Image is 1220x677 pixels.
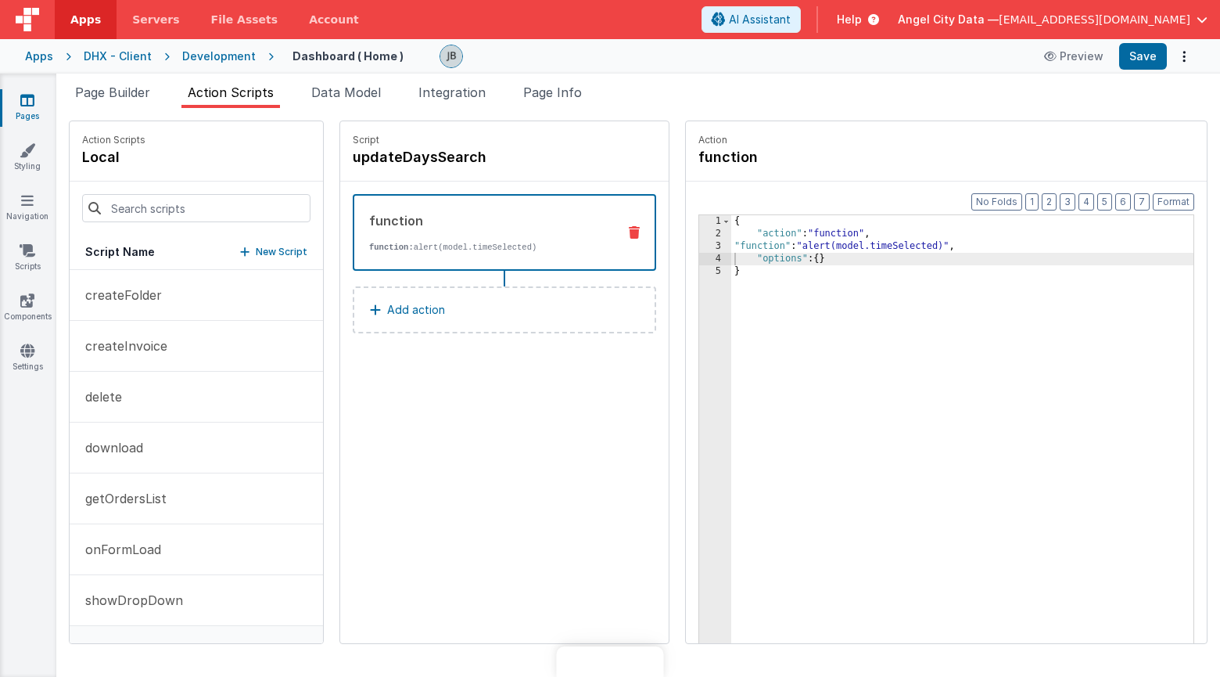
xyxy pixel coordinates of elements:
p: onFormLoad [76,540,161,559]
button: getOrdersList [70,474,323,524]
button: Format [1153,193,1194,211]
button: Options [1173,45,1195,67]
button: download [70,423,323,474]
span: Help [837,12,862,27]
button: 5 [1097,193,1112,211]
h4: local [82,146,145,168]
div: function [369,211,605,230]
div: 1 [699,215,731,228]
button: Angel City Data — [EMAIL_ADDRESS][DOMAIN_NAME] [898,12,1207,27]
button: updateDaysSearch [70,626,323,676]
button: 2 [1042,193,1057,211]
button: 7 [1134,193,1150,211]
span: AI Assistant [729,12,791,27]
p: delete [76,387,122,406]
button: Save [1119,43,1167,70]
img: 9990944320bbc1bcb8cfbc08cd9c0949 [440,45,462,67]
p: download [76,438,143,457]
div: 5 [699,265,731,278]
div: 2 [699,228,731,240]
input: Search scripts [82,194,310,222]
button: Preview [1035,44,1113,69]
button: createInvoice [70,321,323,372]
button: showDropDown [70,575,323,626]
span: Action Scripts [188,85,274,100]
button: 1 [1025,193,1039,211]
span: Integration [418,85,486,100]
span: Apps [70,12,101,27]
h4: function [698,146,933,168]
p: updateDaysSearch [76,642,200,661]
p: Script [353,134,656,146]
button: 3 [1060,193,1075,211]
p: Add action [387,301,445,319]
p: createInvoice [76,337,167,355]
button: 4 [1078,193,1094,211]
strong: function: [369,243,414,252]
span: Page Builder [75,85,150,100]
p: alert(model.timeSelected) [369,241,605,254]
h4: Dashboard ( Home ) [292,50,404,62]
span: Data Model [311,85,381,100]
div: 3 [699,240,731,253]
button: New Script [240,244,307,260]
div: 4 [699,253,731,265]
button: createFolder [70,270,323,321]
span: Page Info [523,85,582,100]
span: Servers [132,12,179,27]
p: createFolder [76,286,162,304]
p: Action [698,134,1194,146]
button: delete [70,372,323,423]
button: No Folds [971,193,1022,211]
p: Action Scripts [82,134,145,146]
button: onFormLoad [70,524,323,575]
p: showDropDown [76,591,183,610]
h5: Script Name [85,244,155,260]
span: [EMAIL_ADDRESS][DOMAIN_NAME] [999,12,1190,27]
p: New Script [256,244,307,260]
div: Apps [25,49,53,64]
button: Add action [353,286,656,333]
div: DHX - Client [84,49,152,64]
button: AI Assistant [701,6,801,33]
span: Angel City Data — [898,12,999,27]
div: Development [182,49,256,64]
span: File Assets [211,12,278,27]
button: 6 [1115,193,1131,211]
p: getOrdersList [76,489,167,508]
h4: updateDaysSearch [353,146,587,168]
